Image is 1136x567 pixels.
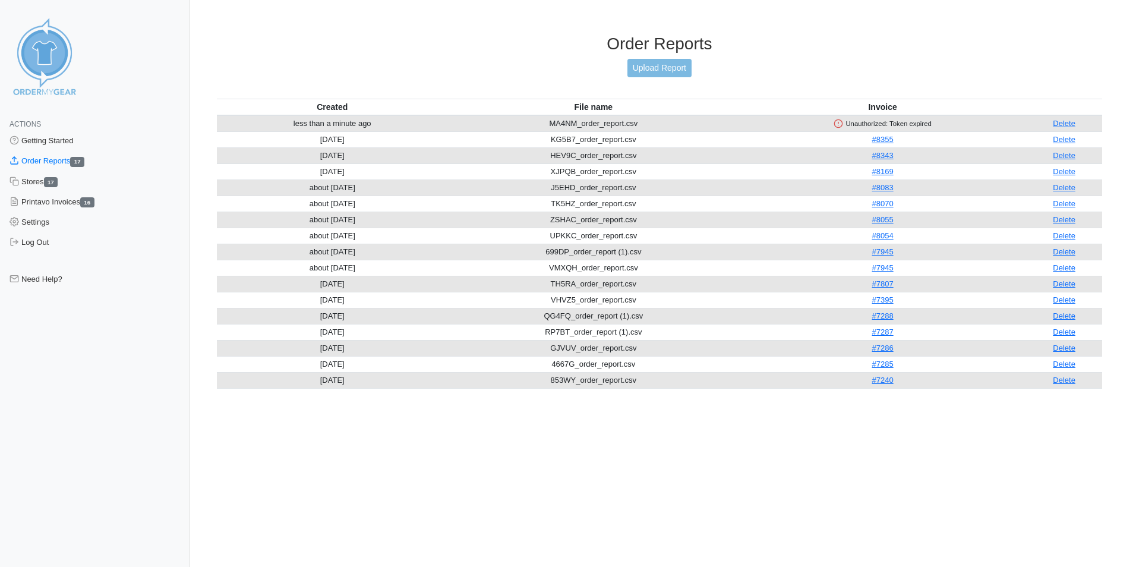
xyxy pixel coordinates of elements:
td: [DATE] [217,292,448,308]
a: #7945 [872,247,894,256]
a: Upload Report [627,59,692,77]
td: [DATE] [217,372,448,388]
a: Delete [1053,327,1075,336]
span: Actions [10,120,41,128]
td: 853WY_order_report.csv [448,372,739,388]
a: Delete [1053,135,1075,144]
a: #7286 [872,344,894,352]
a: #8355 [872,135,894,144]
td: about [DATE] [217,260,448,276]
td: TH5RA_order_report.csv [448,276,739,292]
span: 16 [80,197,94,207]
td: J5EHD_order_report.csv [448,179,739,196]
td: RP7BT_order_report (1).csv [448,324,739,340]
td: XJPQB_order_report.csv [448,163,739,179]
td: 699DP_order_report (1).csv [448,244,739,260]
a: #8055 [872,215,894,224]
td: KG5B7_order_report.csv [448,131,739,147]
a: Delete [1053,247,1075,256]
td: about [DATE] [217,212,448,228]
a: #7807 [872,279,894,288]
a: Delete [1053,167,1075,176]
th: Invoice [739,99,1026,115]
td: [DATE] [217,276,448,292]
td: [DATE] [217,340,448,356]
a: #8169 [872,167,894,176]
td: about [DATE] [217,179,448,196]
span: 17 [44,177,58,187]
td: [DATE] [217,163,448,179]
a: #7945 [872,263,894,272]
a: Delete [1053,263,1075,272]
a: #7240 [872,376,894,385]
h3: Order Reports [217,34,1102,54]
a: Delete [1053,199,1075,208]
span: 17 [70,157,84,167]
a: Delete [1053,360,1075,368]
td: 4667G_order_report.csv [448,356,739,372]
td: about [DATE] [217,228,448,244]
a: Delete [1053,279,1075,288]
a: #8083 [872,183,894,192]
td: VMXQH_order_report.csv [448,260,739,276]
a: Delete [1053,215,1075,224]
a: #8054 [872,231,894,240]
td: GJVUV_order_report.csv [448,340,739,356]
a: #7395 [872,295,894,304]
td: about [DATE] [217,196,448,212]
td: about [DATE] [217,244,448,260]
td: [DATE] [217,131,448,147]
a: #8343 [872,151,894,160]
th: File name [448,99,739,115]
a: #8070 [872,199,894,208]
a: Delete [1053,183,1075,192]
td: less than a minute ago [217,115,448,132]
td: [DATE] [217,324,448,340]
a: Delete [1053,311,1075,320]
td: [DATE] [217,147,448,163]
a: Delete [1053,231,1075,240]
div: Unauthorized: Token expired [741,118,1024,129]
td: ZSHAC_order_report.csv [448,212,739,228]
td: MA4NM_order_report.csv [448,115,739,132]
td: [DATE] [217,308,448,324]
a: Delete [1053,344,1075,352]
a: Delete [1053,119,1075,128]
td: [DATE] [217,356,448,372]
a: #7285 [872,360,894,368]
th: Created [217,99,448,115]
a: #7287 [872,327,894,336]
td: TK5HZ_order_report.csv [448,196,739,212]
a: Delete [1053,151,1075,160]
td: HEV9C_order_report.csv [448,147,739,163]
a: #7288 [872,311,894,320]
a: Delete [1053,295,1075,304]
td: UPKKC_order_report.csv [448,228,739,244]
td: QG4FQ_order_report (1).csv [448,308,739,324]
td: VHVZ5_order_report.csv [448,292,739,308]
a: Delete [1053,376,1075,385]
